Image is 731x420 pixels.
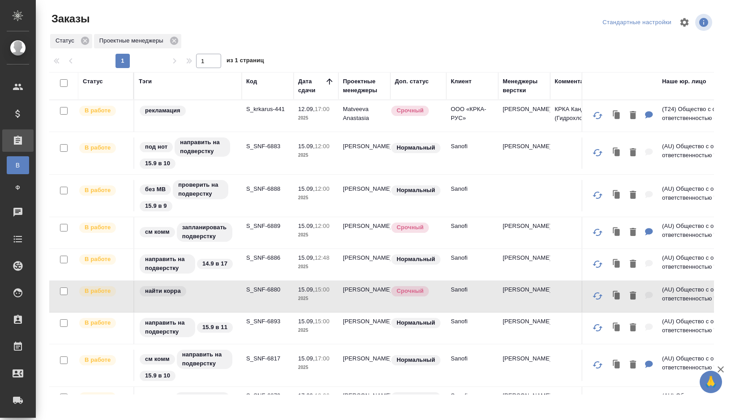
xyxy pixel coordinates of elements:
[246,184,289,193] p: S_SNF-6888
[145,106,180,115] p: рекламация
[298,193,334,202] p: 2025
[298,286,315,293] p: 15.09,
[503,317,546,326] p: [PERSON_NAME]
[78,253,129,266] div: Выставляет ПМ после принятия заказа от КМа
[298,106,315,112] p: 12.09,
[555,77,617,86] div: Комментарии для КМ
[343,77,386,95] div: Проектные менеджеры
[338,387,390,418] td: [PERSON_NAME]
[397,356,435,364] p: Нормальный
[315,106,329,112] p: 17:00
[338,100,390,132] td: Matveeva Anastasia
[451,317,494,326] p: Sanofi
[78,222,129,234] div: Выставляет ПМ после принятия заказа от КМа
[587,184,608,206] button: Обновить
[315,318,329,325] p: 15:00
[182,223,227,241] p: запланировать подверстку
[298,151,334,160] p: 2025
[85,186,111,195] p: В работе
[298,294,334,303] p: 2025
[503,253,546,262] p: [PERSON_NAME]
[315,355,329,362] p: 17:00
[85,143,111,152] p: В работе
[246,253,289,262] p: S_SNF-6886
[608,319,625,337] button: Клонировать
[451,105,494,123] p: ООО «КРКА-РУС»
[78,142,129,154] div: Выставляет ПМ после принятия заказа от КМа
[298,77,325,95] div: Дата сдачи
[145,371,170,380] p: 15.9 в 10
[703,373,718,391] span: 🙏
[390,391,442,403] div: Статус по умолчанию для стандартных заказов
[246,317,289,326] p: S_SNF-6893
[397,223,423,232] p: Срочный
[625,393,641,411] button: Удалить
[451,285,494,294] p: Sanofi
[145,201,167,210] p: 15.9 в 9
[338,313,390,344] td: [PERSON_NAME]
[451,77,471,86] div: Клиент
[608,107,625,125] button: Клонировать
[625,223,641,242] button: Удалить
[587,142,608,163] button: Обновить
[451,142,494,151] p: Sanofi
[49,12,90,26] span: Заказы
[180,393,225,411] p: На согласовании
[503,285,546,294] p: [PERSON_NAME]
[338,249,390,280] td: [PERSON_NAME]
[315,254,329,261] p: 12:48
[139,105,237,117] div: рекламация
[246,77,257,86] div: Код
[625,319,641,337] button: Удалить
[390,142,442,154] div: Статус по умолчанию для стандартных заказов
[390,317,442,329] div: Статус по умолчанию для стандартных заказов
[145,355,170,364] p: см комм
[139,349,237,382] div: см комм, направить на подверстку, 15.9 в 10
[7,156,29,174] a: В
[390,354,442,366] div: Статус по умолчанию для стандартных заказов
[50,34,92,48] div: Статус
[246,105,289,114] p: S_krkarus-441
[662,77,706,86] div: Наше юр. лицо
[56,36,77,45] p: Статус
[608,356,625,374] button: Клонировать
[625,186,641,205] button: Удалить
[608,393,625,411] button: Клонировать
[7,179,29,197] a: Ф
[246,142,289,151] p: S_SNF-6883
[397,287,423,296] p: Срочный
[315,143,329,150] p: 12:00
[338,217,390,249] td: [PERSON_NAME]
[139,222,237,243] div: см комм, запланировать подверстку
[503,222,546,231] p: [PERSON_NAME]
[641,107,658,125] button: Для КМ: КРКА Кандекор Н 8 (Гидрохлоротиазид + Кандесартан), таблетки, 12,5 мг + 8 мг (ЕАЭС)
[180,138,225,156] p: направить на подверстку
[587,222,608,243] button: Обновить
[625,107,641,125] button: Удалить
[178,180,223,198] p: проверить на подверстку
[625,356,641,374] button: Удалить
[503,142,546,151] p: [PERSON_NAME]
[298,114,334,123] p: 2025
[298,262,334,271] p: 2025
[145,287,181,296] p: найти корра
[587,253,608,275] button: Обновить
[503,105,546,114] p: [PERSON_NAME]
[139,391,237,412] div: под нот, На согласовании
[139,137,237,170] div: под нот, направить на подверстку, 15.9 в 10
[11,183,25,192] span: Ф
[11,161,25,170] span: В
[78,317,129,329] div: Выставляет ПМ после принятия заказа от КМа
[139,253,237,274] div: направить на подверстку, 14.9 в 17
[397,143,435,152] p: Нормальный
[395,77,429,86] div: Доп. статус
[315,286,329,293] p: 15:00
[390,105,442,117] div: Выставляется автоматически, если на указанный объем услуг необходимо больше времени в стандартном...
[78,285,129,297] div: Выставляет ПМ после принятия заказа от КМа
[145,185,166,194] p: без МВ
[85,255,111,264] p: В работе
[246,222,289,231] p: S_SNF-6889
[139,317,237,338] div: направить на подверстку, 15.9 в 11
[451,222,494,231] p: Sanofi
[139,77,152,86] div: Тэги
